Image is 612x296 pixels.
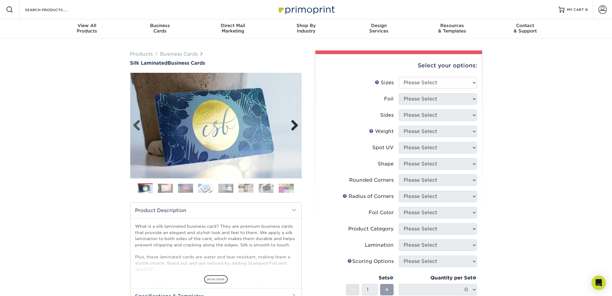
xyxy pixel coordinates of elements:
span: Shop By [269,23,343,28]
div: Product Category [349,225,394,233]
div: Lamination [365,242,394,249]
div: Cards [123,23,196,34]
img: Silk Laminated 01 [130,40,302,211]
div: & Support [489,23,562,34]
a: Resources& Templates [416,19,489,39]
img: Business Cards 03 [178,184,193,193]
h2: Product Description [131,203,301,218]
img: Business Cards 08 [279,184,294,193]
a: Contact& Support [489,19,562,39]
a: Direct MailMarketing [196,19,269,39]
div: Foil [384,95,394,103]
div: Sizes [375,79,394,86]
div: Weight [369,128,394,135]
span: MY CART [567,7,584,12]
a: DesignServices [343,19,416,39]
span: Business [123,23,196,28]
img: Business Cards 01 [138,181,153,196]
a: Shop ByIndustry [269,19,343,39]
span: Direct Mail [196,23,269,28]
span: Resources [416,23,489,28]
a: BusinessCards [123,19,196,39]
input: SEARCH PRODUCTS..... [24,6,83,13]
div: Products [51,23,124,34]
img: Business Cards 04 [198,184,213,193]
span: show more [204,275,228,283]
img: Business Cards 02 [158,184,173,193]
div: Select your options: [320,54,477,77]
div: Open Intercom Messenger [592,276,606,290]
div: Shape [378,160,394,168]
div: Scoring Options [348,258,394,265]
span: Silk Laminated [130,60,168,66]
div: Industry [269,23,343,34]
div: Sets [346,274,394,282]
h1: Business Cards [130,60,302,66]
img: Business Cards 07 [259,184,274,193]
div: Rounded Corners [349,177,394,184]
span: + [385,285,389,294]
span: 0 [585,8,588,12]
a: View AllProducts [51,19,124,39]
div: Quantity per Set [399,274,477,282]
img: Business Cards 05 [218,184,233,193]
div: Radius of Corners [343,193,394,200]
a: Silk LaminatedBusiness Cards [130,60,302,66]
a: Products [130,51,153,57]
div: Foil Color [369,209,394,216]
div: Services [343,23,416,34]
a: Business Cards [160,51,198,57]
div: Spot UV [373,144,394,151]
img: Business Cards 06 [238,184,254,193]
img: Primoprint [276,3,336,16]
span: Design [343,23,416,28]
span: Contact [489,23,562,28]
div: Sides [380,112,394,119]
span: View All [51,23,124,28]
div: & Templates [416,23,489,34]
span: - [351,285,354,294]
div: Marketing [196,23,269,34]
